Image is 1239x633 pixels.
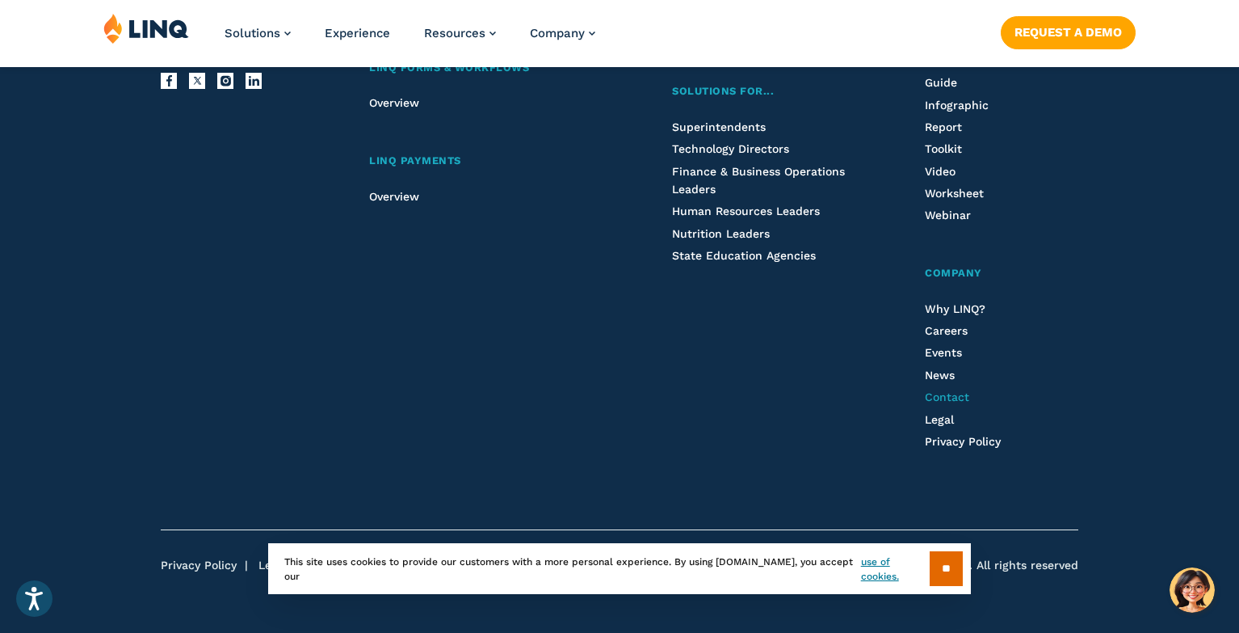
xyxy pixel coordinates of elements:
[161,559,237,572] a: Privacy Policy
[672,205,820,217] a: Human Resources Leaders
[925,346,962,359] a: Events
[925,120,962,133] a: Report
[672,120,766,133] a: Superintendents
[161,73,177,89] a: Facebook
[369,153,604,170] a: LINQ Payments
[369,96,419,109] a: Overview
[861,555,930,584] a: use of cookies.
[925,369,955,382] a: News
[925,324,968,337] a: Careers
[268,543,971,594] div: This site uses cookies to provide our customers with a more personal experience. By using [DOMAIN...
[1170,568,1215,613] button: Hello, have a question? Let’s chat.
[217,73,233,89] a: Instagram
[258,559,288,572] a: Legal
[103,13,189,44] img: LINQ | K‑12 Software
[369,61,529,74] span: LINQ Forms & Workflows
[672,142,789,155] a: Technology Directors
[925,99,989,112] a: Infographic
[424,26,496,40] a: Resources
[925,209,971,222] a: Webinar
[925,413,954,426] a: Legal
[369,60,604,77] a: LINQ Forms & Workflows
[325,26,390,40] a: Experience
[1001,13,1136,49] nav: Button Navigation
[672,249,816,262] a: State Education Agencies
[369,190,419,203] a: Overview
[925,76,957,89] a: Guide
[925,165,955,178] a: Video
[225,26,280,40] span: Solutions
[672,227,770,240] a: Nutrition Leaders
[369,154,461,167] span: LINQ Payments
[925,435,1001,448] a: Privacy Policy
[1001,16,1136,49] a: Request a Demo
[530,26,585,40] span: Company
[925,390,969,403] a: Contact
[225,13,595,66] nav: Primary Navigation
[925,267,982,279] span: Company
[189,73,205,89] a: X
[925,265,1078,282] a: Company
[925,302,985,315] a: Why LINQ?
[672,165,845,196] a: Finance & Business Operations Leaders
[925,187,984,200] a: Worksheet
[246,73,262,89] a: LinkedIn
[925,142,962,155] a: Toolkit
[424,26,485,40] span: Resources
[225,26,291,40] a: Solutions
[530,26,595,40] a: Company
